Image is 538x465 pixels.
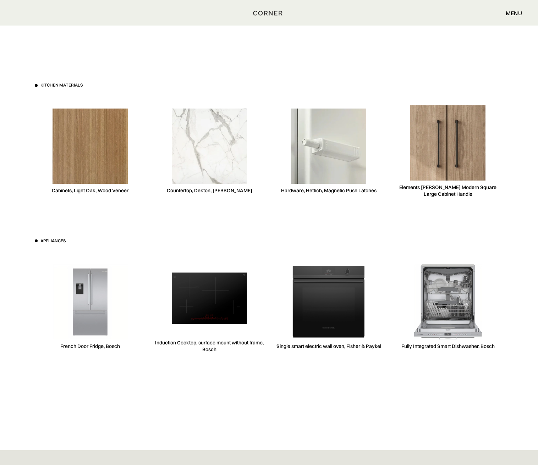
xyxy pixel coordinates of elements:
h3: Appliances [40,238,66,244]
div: Countertop, Dekton, [PERSON_NAME] [167,187,252,194]
div: Induction Cooktop, surface mount without frame, Bosch [154,339,265,353]
a: home [234,9,304,18]
div: menu [499,7,522,19]
div: Hardware, Hettich, Magnetic Push Latches [281,187,377,194]
div: French Door Fridge, Bosch [60,343,120,350]
h3: Kitchen materials [40,82,83,88]
div: menu [506,10,522,16]
div: Fully Integrated Smart Dishwasher, Bosch [401,343,495,350]
div: Cabinets, Light Oak, Wood Veneer [52,187,128,194]
div: Elements [PERSON_NAME] Modern Square Large Cabinet Handle [392,184,503,198]
div: Single smart electric wall oven, Fisher & Paykel [276,343,381,350]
